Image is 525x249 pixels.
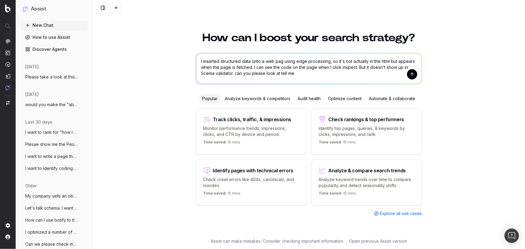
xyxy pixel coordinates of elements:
a: Open previous Assist version [349,238,407,244]
div: Analyze & compare search trends [329,168,406,173]
span: I want to write a page that's optimized [25,153,78,159]
p: 15 mins [203,140,241,147]
p: Assist can make mistakes. Consider checking important information. [211,238,344,244]
span: Time saved: [319,191,342,195]
span: [DATE] [25,91,39,97]
div: Open Intercom Messenger [505,229,519,243]
img: Analytics [5,39,10,44]
img: Switch project [6,101,10,105]
a: Discover Agents [20,45,88,54]
p: Analyze keyword trends over time to compare popularity and detect seasonality shifts. [319,177,415,189]
img: Assist [5,85,10,90]
div: Popular [199,94,221,103]
img: Assist [23,6,28,12]
img: Activation [5,62,10,67]
a: Explore all use cases [374,211,422,217]
h1: How can I boost your search strategy? [196,32,422,43]
button: My company sells an obstacle detection s [20,191,88,201]
button: Assist [23,5,85,13]
span: I want to rank for "how radar sensors wo [25,129,78,135]
span: How can I use botify to track our placem [25,217,78,223]
button: I optimized a number of pages for keywor [20,227,88,237]
span: I want to identify coding snippets and/o [25,165,78,171]
button: would you make the "about" in this schem [20,100,88,109]
span: Time saved: [203,140,227,144]
p: Monitor performance trends, impressions, clicks, and CTR by device and period. [203,125,299,137]
p: Identify top pages, queries, & keywords by clicks, impressions, and rank. [319,125,415,137]
div: Automate & collaborate [366,94,419,103]
span: Time saved: [319,140,342,144]
span: I optimized a number of pages for keywor [25,229,78,235]
span: Explore all use cases [380,211,422,217]
button: How can I use botify to track our placem [20,215,88,225]
button: Let's talk schema. I want to create sche [20,203,88,213]
span: Plesae show me the People Also Asked res [25,141,78,147]
img: Studio [5,74,10,78]
button: New Chat [20,20,88,30]
button: I want to identify coding snippets and/o [20,164,88,173]
span: would you make the "about" in this schem [25,102,78,108]
img: My account [5,235,10,239]
button: I want to rank for "how radar sensors wo [20,128,88,137]
span: last 30 days [25,119,52,125]
span: [DATE] [25,64,39,70]
span: My company sells an obstacle detection s [25,193,78,199]
h1: Assist [31,5,46,13]
img: Setting [5,223,10,228]
span: Can we please check my connection to GSC [25,241,78,247]
div: Analyze keywords & competitors [221,94,294,103]
div: Check rankings & top performers [329,117,404,122]
button: Plesae show me the People Also Asked res [20,140,88,149]
p: 15 mins [319,191,356,198]
button: Please take a look at this page. (1) can [20,72,88,82]
button: Can we please check my connection to GSC [20,239,88,249]
div: Audit health [294,94,325,103]
span: Time saved: [203,191,227,195]
p: Check crawl errors like 404s, canonicals, and noindex. [203,177,299,189]
span: Please take a look at this page. (1) can [25,74,78,80]
p: 15 mins [203,191,241,198]
span: Let's talk schema. I want to create sche [25,205,78,211]
div: Optimize content [325,94,366,103]
div: Identify pages with technical errors [213,168,294,173]
span: older [25,183,37,189]
a: How to use Assist [20,32,88,42]
div: Track clicks, traffic, & impressions [213,117,292,122]
img: Intelligence [5,50,10,55]
textarea: I inserted structured data onto a web pag using edge processing, so it's not actually in the html... [196,53,422,84]
button: I want to write a page that's optimized [20,152,88,161]
img: Botify logo [5,5,11,12]
p: 15 mins [319,140,356,147]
